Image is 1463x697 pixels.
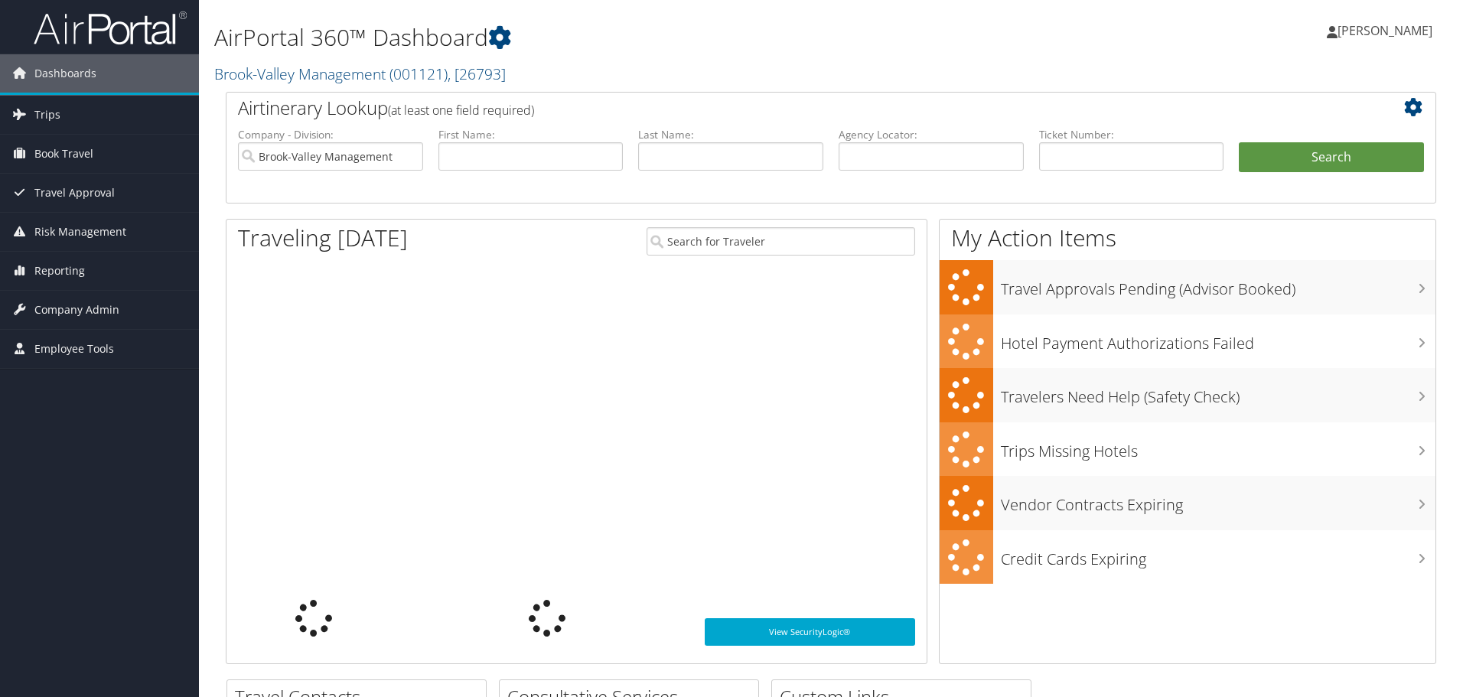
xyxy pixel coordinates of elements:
[638,127,823,142] label: Last Name:
[438,127,624,142] label: First Name:
[34,54,96,93] span: Dashboards
[34,291,119,329] span: Company Admin
[940,222,1435,254] h1: My Action Items
[1001,433,1435,462] h3: Trips Missing Hotels
[940,422,1435,477] a: Trips Missing Hotels
[1039,127,1224,142] label: Ticket Number:
[34,252,85,290] span: Reporting
[34,135,93,173] span: Book Travel
[34,213,126,251] span: Risk Management
[839,127,1024,142] label: Agency Locator:
[34,330,114,368] span: Employee Tools
[214,64,506,84] a: Brook-Valley Management
[238,127,423,142] label: Company - Division:
[1327,8,1448,54] a: [PERSON_NAME]
[705,618,915,646] a: View SecurityLogic®
[940,530,1435,585] a: Credit Cards Expiring
[34,10,187,46] img: airportal-logo.png
[940,476,1435,530] a: Vendor Contracts Expiring
[34,96,60,134] span: Trips
[238,95,1323,121] h2: Airtinerary Lookup
[940,260,1435,314] a: Travel Approvals Pending (Advisor Booked)
[34,174,115,212] span: Travel Approval
[1001,271,1435,300] h3: Travel Approvals Pending (Advisor Booked)
[388,102,534,119] span: (at least one field required)
[1001,541,1435,570] h3: Credit Cards Expiring
[940,314,1435,369] a: Hotel Payment Authorizations Failed
[389,64,448,84] span: ( 001121 )
[448,64,506,84] span: , [ 26793 ]
[1239,142,1424,173] button: Search
[1001,487,1435,516] h3: Vendor Contracts Expiring
[1001,379,1435,408] h3: Travelers Need Help (Safety Check)
[238,222,408,254] h1: Traveling [DATE]
[647,227,915,256] input: Search for Traveler
[214,21,1037,54] h1: AirPortal 360™ Dashboard
[1338,22,1432,39] span: [PERSON_NAME]
[940,368,1435,422] a: Travelers Need Help (Safety Check)
[1001,325,1435,354] h3: Hotel Payment Authorizations Failed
